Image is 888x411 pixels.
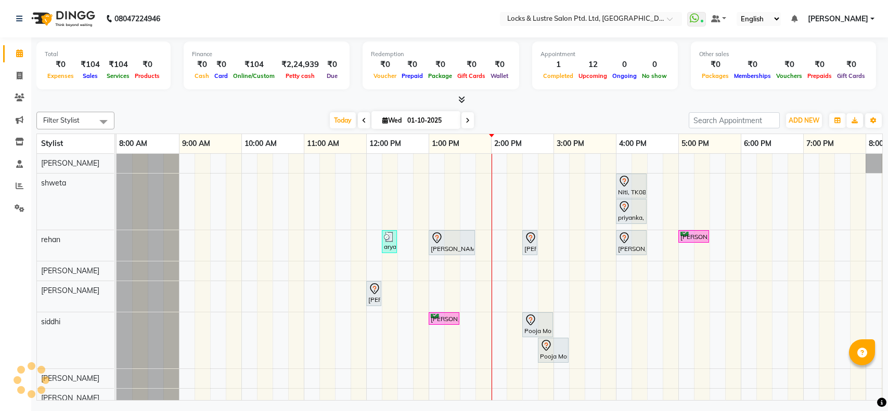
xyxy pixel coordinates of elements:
[45,72,76,79] span: Expenses
[639,59,670,71] div: 0
[731,72,774,79] span: Memberships
[805,59,834,71] div: ₹0
[80,72,100,79] span: Sales
[192,50,341,59] div: Finance
[617,201,646,222] div: priyanka, TK06, 04:00 PM-04:30 PM, PROMO 199 - Gel Polish
[616,136,649,151] a: 4:00 PM
[808,14,868,24] span: [PERSON_NAME]
[283,72,317,79] span: Petty cash
[699,50,868,59] div: Other sales
[699,59,731,71] div: ₹0
[699,72,731,79] span: Packages
[212,72,230,79] span: Card
[230,72,277,79] span: Online/Custom
[540,50,670,59] div: Appointment
[367,136,404,151] a: 12:00 PM
[774,72,805,79] span: Vouchers
[786,113,822,128] button: ADD NEW
[367,283,380,304] div: [PERSON_NAME], TK04, 12:00 PM-12:15 PM, 99 Mens haircut - ABSOLUTE
[132,59,162,71] div: ₹0
[380,116,404,124] span: Wed
[455,72,488,79] span: Gift Cards
[41,158,99,168] span: [PERSON_NAME]
[679,136,712,151] a: 5:00 PM
[576,59,610,71] div: 12
[117,136,150,151] a: 8:00 AM
[41,178,66,188] span: shweta
[523,314,552,336] div: Pooja More, TK05, 02:30 PM-03:00 PM, PROMO 199 - Gel Polish
[324,72,340,79] span: Due
[834,72,868,79] span: Gift Cards
[383,232,396,251] div: aryan, TK10, 12:15 PM-12:30 PM, 99 Mens haircut - ABSOLUTE (₹99)
[430,232,474,254] div: [PERSON_NAME], TK11, 01:00 PM-01:45 PM, root touchup package
[41,374,99,383] span: [PERSON_NAME]
[399,72,426,79] span: Prepaid
[540,72,576,79] span: Completed
[523,232,536,254] div: [PERSON_NAME], TK09, 02:30 PM-02:45 PM, 99 Mens haircut - ABSOLUTE
[404,113,456,128] input: 2025-10-01
[330,112,356,128] span: Today
[45,59,76,71] div: ₹0
[277,59,323,71] div: ₹2,24,939
[455,59,488,71] div: ₹0
[429,136,462,151] a: 1:00 PM
[242,136,279,151] a: 10:00 AM
[192,59,212,71] div: ₹0
[804,136,836,151] a: 7:00 PM
[426,72,455,79] span: Package
[104,59,132,71] div: ₹104
[179,136,213,151] a: 9:00 AM
[539,339,568,361] div: Pooja More, TK05, 02:45 PM-03:15 PM, PROMO 199 - Gel Polish
[610,72,639,79] span: Ongoing
[488,72,511,79] span: Wallet
[617,232,646,254] div: [PERSON_NAME] ``, TK07, 04:00 PM-04:30 PM, olaplex package price
[371,50,511,59] div: Redemption
[41,286,99,295] span: [PERSON_NAME]
[371,59,399,71] div: ₹0
[741,136,774,151] a: 6:00 PM
[41,317,60,326] span: siddhi
[76,59,104,71] div: ₹104
[488,59,511,71] div: ₹0
[45,50,162,59] div: Total
[805,72,834,79] span: Prepaids
[41,266,99,275] span: [PERSON_NAME]
[104,72,132,79] span: Services
[114,4,160,33] b: 08047224946
[554,136,587,151] a: 3:00 PM
[426,59,455,71] div: ₹0
[41,139,63,148] span: Stylist
[371,72,399,79] span: Voucher
[132,72,162,79] span: Products
[774,59,805,71] div: ₹0
[689,112,780,128] input: Search Appointment
[679,232,708,242] div: [PERSON_NAME], TK03, 05:00 PM-05:30 PM, [DEMOGRAPHIC_DATA] HAIRCUT 199 - OG
[492,136,524,151] a: 2:00 PM
[834,59,868,71] div: ₹0
[399,59,426,71] div: ₹0
[41,235,60,244] span: rehan
[617,175,646,197] div: Niti, TK08, 04:00 PM-04:30 PM, PROMO 199 - Gel Polish
[639,72,670,79] span: No show
[430,314,458,324] div: [PERSON_NAME], TK01, 01:00 PM-01:30 PM, PROMO 199 - Gel Polish
[540,59,576,71] div: 1
[41,393,99,403] span: [PERSON_NAME]
[576,72,610,79] span: Upcoming
[304,136,342,151] a: 11:00 AM
[212,59,230,71] div: ₹0
[610,59,639,71] div: 0
[323,59,341,71] div: ₹0
[230,59,277,71] div: ₹104
[43,116,80,124] span: Filter Stylist
[27,4,98,33] img: logo
[789,116,819,124] span: ADD NEW
[731,59,774,71] div: ₹0
[192,72,212,79] span: Cash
